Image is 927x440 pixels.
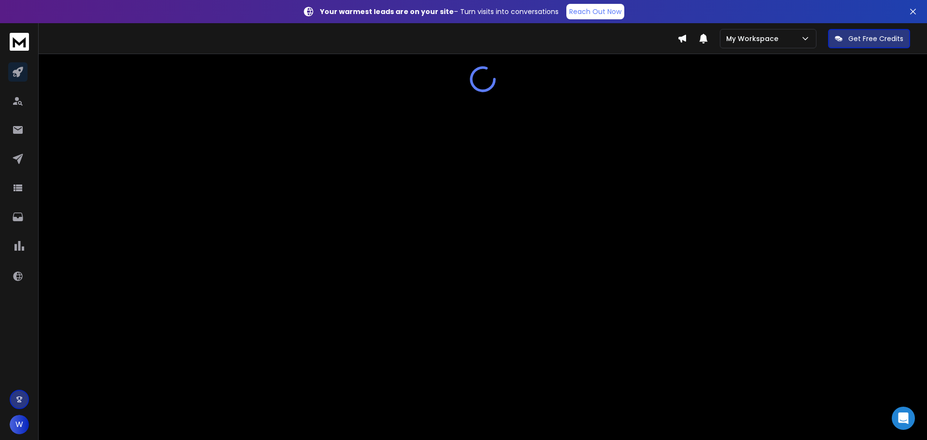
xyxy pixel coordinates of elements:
img: logo [10,33,29,51]
div: Open Intercom Messenger [892,407,915,430]
strong: Your warmest leads are on your site [320,7,454,16]
button: W [10,415,29,434]
p: Reach Out Now [569,7,621,16]
button: Get Free Credits [828,29,910,48]
p: My Workspace [726,34,782,43]
p: – Turn visits into conversations [320,7,559,16]
a: Reach Out Now [566,4,624,19]
p: Get Free Credits [848,34,903,43]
